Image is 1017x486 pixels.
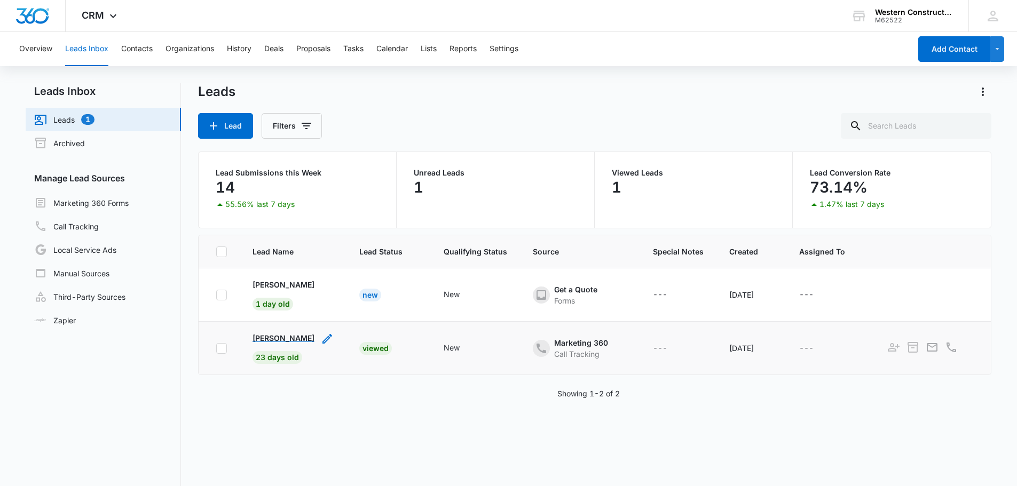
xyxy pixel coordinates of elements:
button: Lead [198,113,253,139]
div: Get a Quote [554,284,597,295]
div: - - Select to Edit Field [253,279,334,310]
h1: Leads [198,84,235,100]
a: Local Service Ads [34,243,116,256]
p: [PERSON_NAME] [253,332,314,344]
button: History [227,32,251,66]
button: Add as Contact [886,340,901,355]
button: Calendar [376,32,408,66]
h3: Manage Lead Sources [26,172,181,185]
button: Actions [974,83,991,100]
div: - - Select to Edit Field [799,342,833,355]
div: New [444,342,460,353]
div: - - Select to Edit Field [533,284,617,306]
p: 1 [414,179,423,196]
div: Forms [554,295,597,306]
div: - - Select to Edit Field [533,337,627,360]
button: Filters [262,113,322,139]
div: - - Select to Edit Field [653,289,687,301]
a: Manual Sources [34,267,109,280]
div: Viewed [359,342,392,355]
p: 14 [216,179,235,196]
span: Special Notes [653,246,704,257]
button: Lists [421,32,437,66]
button: Overview [19,32,52,66]
div: Marketing 360 [554,337,608,348]
a: [PERSON_NAME]1 day old [253,279,314,308]
h2: Leads Inbox [26,83,181,99]
a: [PERSON_NAME]23 days old [253,332,314,362]
p: 1 [612,179,621,196]
div: - - Select to Edit Field [253,332,334,364]
button: Settings [490,32,518,66]
span: Created [729,246,758,257]
button: Organizations [165,32,214,66]
button: Actions [989,286,1006,303]
div: - - Select to Edit Field [653,342,687,355]
button: Reports [450,32,477,66]
button: Contacts [121,32,153,66]
span: Qualifying Status [444,246,507,257]
p: 55.56% last 7 days [225,201,295,208]
button: Deals [264,32,283,66]
div: account name [875,8,953,17]
div: Call Tracking [554,348,608,360]
a: Archived [34,137,85,149]
div: New [444,289,460,300]
p: Lead Submissions this Week [216,169,379,177]
a: Call Tracking [34,220,99,233]
div: account id [875,17,953,24]
a: Third-Party Sources [34,290,125,303]
span: 1 day old [253,298,293,310]
span: 23 days old [253,351,302,364]
p: Lead Conversion Rate [810,169,974,177]
div: --- [653,342,667,355]
div: [DATE] [729,342,774,354]
div: --- [799,342,814,355]
div: - - Select to Edit Field [799,289,833,301]
button: Tasks [343,32,364,66]
button: Leads Inbox [65,32,108,66]
div: --- [799,289,814,301]
p: 73.14% [810,179,868,196]
div: New [359,289,381,301]
p: Unread Leads [414,169,577,177]
div: [DATE] [729,289,774,300]
div: --- [653,289,667,301]
p: 1.47% last 7 days [819,201,884,208]
button: Proposals [296,32,330,66]
p: [PERSON_NAME] [253,279,314,290]
span: Lead Status [359,246,403,257]
button: Archive [905,340,920,355]
input: Search Leads [841,113,991,139]
a: Leads1 [34,113,94,126]
p: Showing 1-2 of 2 [557,388,620,399]
span: Assigned To [799,246,845,257]
span: Source [533,246,612,257]
button: Actions [989,339,1006,356]
div: - - Select to Edit Field [444,342,479,355]
a: Viewed [359,344,392,353]
button: Add Contact [918,36,990,62]
a: Zapier [34,315,76,326]
div: - - Select to Edit Field [444,289,479,301]
a: Marketing 360 Forms [34,196,129,209]
p: Viewed Leads [612,169,775,177]
a: New [359,290,381,299]
span: Lead Name [253,246,318,257]
span: CRM [82,10,104,21]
